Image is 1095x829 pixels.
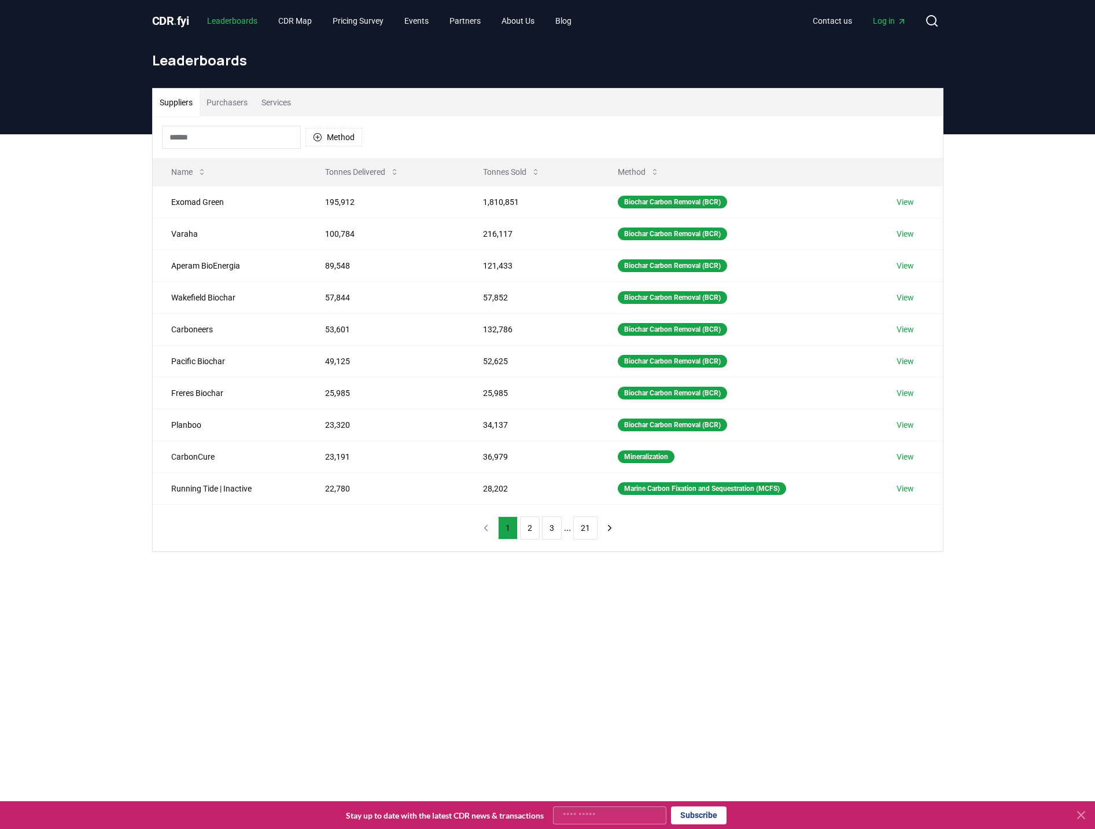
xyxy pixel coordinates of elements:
[307,281,464,313] td: 57,844
[618,259,727,272] div: Biochar Carbon Removal (BCR)
[600,516,620,540] button: next page
[618,196,727,208] div: Biochar Carbon Removal (BCR)
[152,51,943,69] h1: Leaderboards
[307,377,464,409] td: 25,985
[897,451,914,463] a: View
[609,160,669,184] button: Method
[307,218,464,250] td: 100,784
[174,14,177,28] span: .
[198,10,581,31] nav: Main
[200,89,255,116] button: Purchasers
[464,441,599,472] td: 36,979
[153,89,200,116] button: Suppliers
[618,450,674,463] div: Mineralization
[864,10,916,31] a: Log in
[618,482,786,495] div: Marine Carbon Fixation and Sequestration (MCFS)
[897,228,914,240] a: View
[873,15,906,27] span: Log in
[153,313,307,345] td: Carboneers
[152,13,189,29] a: CDR.fyi
[323,10,393,31] a: Pricing Survey
[153,377,307,409] td: Freres Biochar
[897,387,914,399] a: View
[520,516,540,540] button: 2
[153,345,307,377] td: Pacific Biochar
[307,250,464,281] td: 89,548
[464,313,599,345] td: 132,786
[307,345,464,377] td: 49,125
[464,409,599,441] td: 34,137
[440,10,490,31] a: Partners
[464,472,599,504] td: 28,202
[546,10,581,31] a: Blog
[464,281,599,313] td: 57,852
[307,313,464,345] td: 53,601
[474,160,550,184] button: Tonnes Sold
[564,521,571,535] li: ...
[542,516,562,540] button: 3
[897,292,914,303] a: View
[255,89,298,116] button: Services
[803,10,861,31] a: Contact us
[492,10,544,31] a: About Us
[897,196,914,208] a: View
[307,441,464,472] td: 23,191
[464,218,599,250] td: 216,117
[305,128,362,146] button: Method
[153,186,307,218] td: Exomad Green
[464,186,599,218] td: 1,810,851
[307,472,464,504] td: 22,780
[316,160,408,184] button: Tonnes Delivered
[618,387,727,399] div: Biochar Carbon Removal (BCR)
[198,10,267,31] a: Leaderboards
[897,419,914,431] a: View
[464,377,599,409] td: 25,985
[153,441,307,472] td: CarbonCure
[395,10,438,31] a: Events
[618,291,727,304] div: Biochar Carbon Removal (BCR)
[803,10,916,31] nav: Main
[618,228,727,240] div: Biochar Carbon Removal (BCR)
[464,250,599,281] td: 121,433
[618,355,727,368] div: Biochar Carbon Removal (BCR)
[153,281,307,313] td: Wakefield Biochar
[897,483,914,494] a: View
[464,345,599,377] td: 52,625
[897,260,914,272] a: View
[307,409,464,441] td: 23,320
[153,218,307,250] td: Varaha
[153,250,307,281] td: Aperam BioEnergia
[153,409,307,441] td: Planboo
[498,516,518,540] button: 1
[897,324,914,335] a: View
[162,160,216,184] button: Name
[897,355,914,367] a: View
[152,14,189,28] span: CDR fyi
[573,516,598,540] button: 21
[269,10,321,31] a: CDR Map
[307,186,464,218] td: 195,912
[618,419,727,431] div: Biochar Carbon Removal (BCR)
[153,472,307,504] td: Running Tide | Inactive
[618,323,727,336] div: Biochar Carbon Removal (BCR)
